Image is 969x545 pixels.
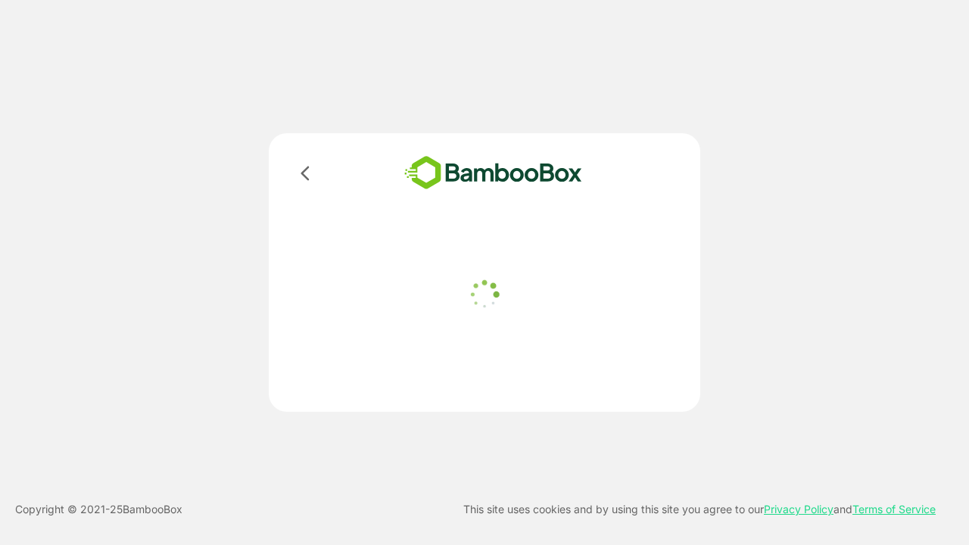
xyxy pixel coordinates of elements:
p: This site uses cookies and by using this site you agree to our and [463,500,936,519]
p: Copyright © 2021- 25 BambooBox [15,500,182,519]
a: Privacy Policy [764,503,833,515]
img: loader [466,276,503,313]
img: bamboobox [382,151,604,195]
a: Terms of Service [852,503,936,515]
